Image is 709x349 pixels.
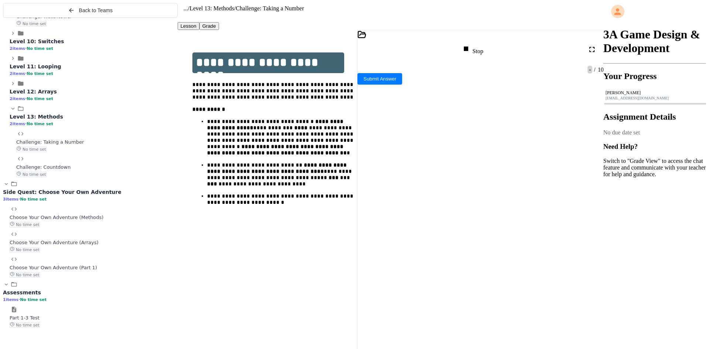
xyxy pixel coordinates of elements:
span: No time set [20,197,47,202]
span: Back to Teams [79,7,113,13]
div: Stop [462,44,483,55]
span: Part 1-3 Test [10,315,40,321]
h2: Assignment Details [603,112,706,122]
span: - [588,66,592,73]
span: 3 items [3,197,18,202]
span: Choose Your Own Adventure (Part 1) [10,265,97,270]
div: [EMAIL_ADDRESS][DOMAIN_NAME] [606,96,704,100]
span: No time set [20,297,47,302]
h1: 3A Game Design & Development [603,28,706,55]
div: My Account [603,3,706,20]
span: • [25,121,27,126]
span: • [25,71,27,76]
span: Level 13: Methods [189,5,234,11]
span: • [18,297,20,302]
span: Side Quest: Choose Your Own Adventure [3,189,121,195]
span: 1 items [3,297,18,302]
button: Submit Answer [357,73,402,85]
span: No time set [27,71,53,76]
span: • [25,46,27,51]
span: No time set [16,172,47,177]
button: Lesson [178,22,199,30]
button: Back to Teams [3,3,178,18]
h2: Your Progress [603,71,706,81]
span: 2 items [10,122,25,126]
span: Challenge: Countdown [16,164,71,170]
span: 2 items [10,71,25,76]
span: / [234,5,236,11]
span: Submit Answer [363,76,396,82]
span: Level 10: Switches [10,38,64,44]
span: ... [184,5,188,11]
span: • [25,96,27,101]
span: Level 13: Methods [10,114,63,120]
p: Switch to "Grade View" to access the chat feature and communicate with your teacher for help and ... [603,158,706,178]
span: Challenge: Taking a Number [236,5,304,11]
span: No time set [10,247,40,253]
span: / [188,5,189,11]
span: 2 items [10,96,25,101]
span: No time set [10,322,40,328]
button: Grade [199,22,219,30]
span: No time set [27,122,53,126]
span: 10 [596,66,604,73]
span: Challenge: Taking a Number [16,139,84,145]
span: Level 12: Arrays [10,89,57,95]
span: No time set [27,46,53,51]
span: / [594,66,595,73]
h3: Need Help? [603,143,706,151]
div: No due date set [603,129,706,136]
span: No time set [10,272,40,278]
span: Assessments [3,290,41,295]
span: No time set [16,21,47,27]
span: No time set [27,96,53,101]
div: [PERSON_NAME] [606,90,704,96]
span: No time set [10,222,40,227]
span: No time set [16,147,47,152]
span: Choose Your Own Adventure (Arrays) [10,240,99,245]
span: Choose Your Own Adventure (Methods) [10,215,103,220]
span: • [18,196,20,202]
span: Level 11: Looping [10,64,61,69]
span: 2 items [10,46,25,51]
